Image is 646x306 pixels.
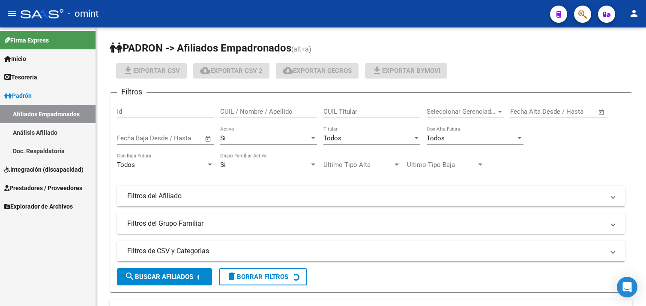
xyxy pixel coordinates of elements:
span: Ultimo Tipo Baja [407,161,476,169]
mat-icon: person [629,8,639,18]
mat-expansion-panel-header: Filtros del Grupo Familiar [117,213,625,234]
h3: Filtros [117,86,147,98]
input: Fecha inicio [117,134,152,142]
span: - omint [68,4,99,23]
span: Buscar Afiliados [125,273,193,281]
span: (alt+a) [291,45,311,53]
mat-expansion-panel-header: Filtros del Afiliado [117,186,625,206]
span: Explorador de Archivos [4,202,73,211]
mat-expansion-panel-header: Filtros de CSV y Categorias [117,241,625,261]
span: Seleccionar Gerenciador [427,108,496,115]
span: Todos [323,134,341,142]
span: Exportar CSV [123,67,180,75]
span: Todos [427,134,445,142]
span: Borrar Filtros [227,273,288,281]
button: Buscar Afiliados [117,268,212,285]
span: Integración (discapacidad) [4,165,84,174]
mat-icon: menu [7,8,17,18]
button: Exportar Bymovi [365,63,447,79]
mat-icon: cloud_download [283,65,293,76]
span: Firma Express [4,36,49,45]
input: Fecha inicio [510,108,545,115]
mat-panel-title: Filtros de CSV y Categorias [127,246,604,256]
mat-panel-title: Filtros del Grupo Familiar [127,219,604,228]
button: Open calendar [597,107,607,117]
button: Exportar GECROS [276,63,359,79]
span: Todos [117,161,135,169]
span: Exportar CSV 2 [200,67,263,75]
mat-icon: delete [227,271,237,282]
mat-icon: file_download [372,65,382,76]
span: Inicio [4,54,26,64]
mat-icon: cloud_download [200,65,210,76]
button: Exportar CSV [116,63,187,79]
mat-icon: file_download [123,65,133,76]
mat-icon: search [125,271,135,282]
span: Si [220,134,226,142]
button: Exportar CSV 2 [193,63,269,79]
span: Tesorería [4,73,37,82]
input: Fecha fin [553,108,594,115]
span: Exportar GECROS [283,67,352,75]
span: Prestadores / Proveedores [4,183,82,193]
span: Ultimo Tipo Alta [323,161,393,169]
mat-panel-title: Filtros del Afiliado [127,191,604,201]
span: Si [220,161,226,169]
button: Borrar Filtros [219,268,307,285]
button: Open calendar [203,134,213,144]
span: PADRON -> Afiliados Empadronados [110,42,291,54]
div: Open Intercom Messenger [617,277,637,297]
span: Exportar Bymovi [372,67,440,75]
input: Fecha fin [159,134,201,142]
span: Padrón [4,91,32,100]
